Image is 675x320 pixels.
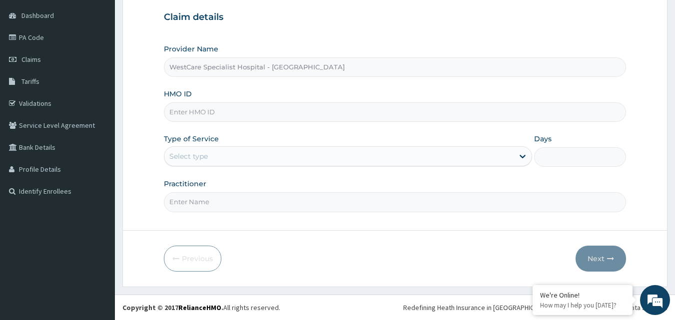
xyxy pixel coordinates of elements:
h3: Claim details [164,12,627,23]
span: Claims [21,55,41,64]
span: Tariffs [21,77,39,86]
input: Enter HMO ID [164,102,627,122]
strong: Copyright © 2017 . [122,303,223,312]
span: Dashboard [21,11,54,20]
label: Type of Service [164,134,219,144]
label: Provider Name [164,44,218,54]
div: We're Online! [540,291,625,300]
input: Enter Name [164,192,627,212]
label: HMO ID [164,89,192,99]
label: Practitioner [164,179,206,189]
button: Next [576,246,626,272]
a: RelianceHMO [178,303,221,312]
label: Days [534,134,552,144]
footer: All rights reserved. [115,295,675,320]
button: Previous [164,246,221,272]
div: Select type [169,151,208,161]
p: How may I help you today? [540,301,625,310]
div: Redefining Heath Insurance in [GEOGRAPHIC_DATA] using Telemedicine and Data Science! [403,303,668,313]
